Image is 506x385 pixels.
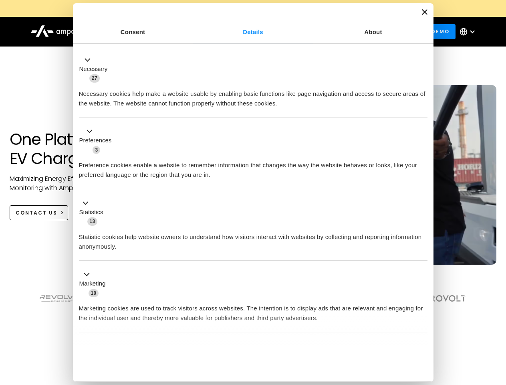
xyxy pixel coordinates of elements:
[10,130,161,168] h1: One Platform for EV Charging Hubs
[79,55,113,83] button: Necessary (27)
[93,146,100,154] span: 3
[419,295,466,302] img: Aerovolt Logo
[422,9,427,15] button: Close banner
[10,174,161,192] p: Maximizing Energy Efficiency, Uptime, and 24/7 Monitoring with Ampcontrol Solutions
[73,4,433,13] a: New Webinars: Register to Upcoming WebinarsREGISTER HERE
[79,198,108,226] button: Statistics (13)
[193,21,313,43] a: Details
[73,21,193,43] a: Consent
[79,270,111,298] button: Marketing (10)
[79,226,427,251] div: Statistic cookies help website owners to understand how visitors interact with websites by collec...
[132,342,140,351] span: 2
[79,298,427,323] div: Marketing cookies are used to track visitors across websites. The intention is to display ads tha...
[89,289,99,297] span: 10
[79,65,108,74] label: Necessary
[313,21,433,43] a: About
[89,74,100,82] span: 27
[79,154,427,180] div: Preference cookies enable a website to remember information that changes the way the website beha...
[16,209,57,217] div: CONTACT US
[79,208,103,217] label: Statistics
[79,136,112,145] label: Preferences
[87,217,98,225] span: 13
[79,279,106,288] label: Marketing
[312,352,427,375] button: Okay
[79,83,427,108] div: Necessary cookies help make a website usable by enabling basic functions like page navigation and...
[79,341,145,351] button: Unclassified (2)
[10,205,69,220] a: CONTACT US
[79,127,117,155] button: Preferences (3)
